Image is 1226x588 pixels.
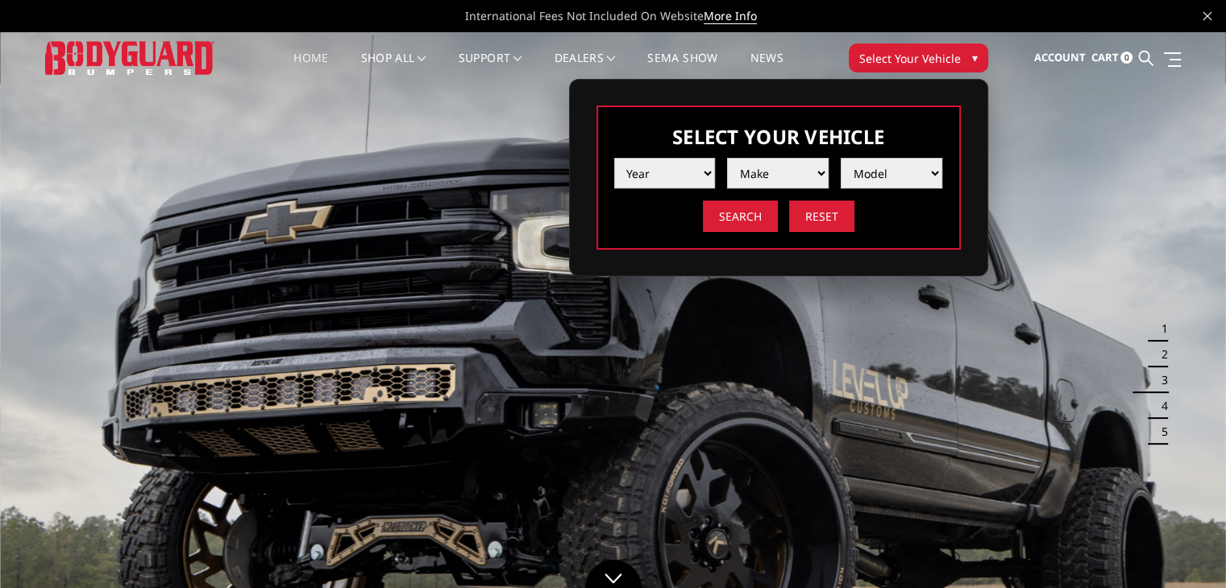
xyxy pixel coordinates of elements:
[45,41,214,74] img: BODYGUARD BUMPERS
[859,50,961,67] span: Select Your Vehicle
[1152,342,1168,367] button: 2 of 5
[1152,367,1168,393] button: 3 of 5
[1033,36,1085,80] a: Account
[1152,393,1168,419] button: 4 of 5
[1145,511,1226,588] iframe: Chat Widget
[1091,50,1118,64] span: Cart
[972,49,978,66] span: ▾
[585,560,642,588] a: Click to Down
[704,8,757,24] a: More Info
[293,52,328,84] a: Home
[459,52,522,84] a: Support
[1152,419,1168,445] button: 5 of 5
[703,201,778,232] input: Search
[849,43,988,72] button: Select Your Vehicle
[750,52,783,84] a: News
[1120,52,1132,64] span: 0
[789,201,854,232] input: Reset
[1033,50,1085,64] span: Account
[361,52,426,84] a: shop all
[614,123,943,150] h3: Select Your Vehicle
[1091,36,1132,80] a: Cart 0
[1152,316,1168,342] button: 1 of 5
[647,52,717,84] a: SEMA Show
[614,158,716,188] select: Please select the value from list.
[555,52,616,84] a: Dealers
[727,158,829,188] select: Please select the value from list.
